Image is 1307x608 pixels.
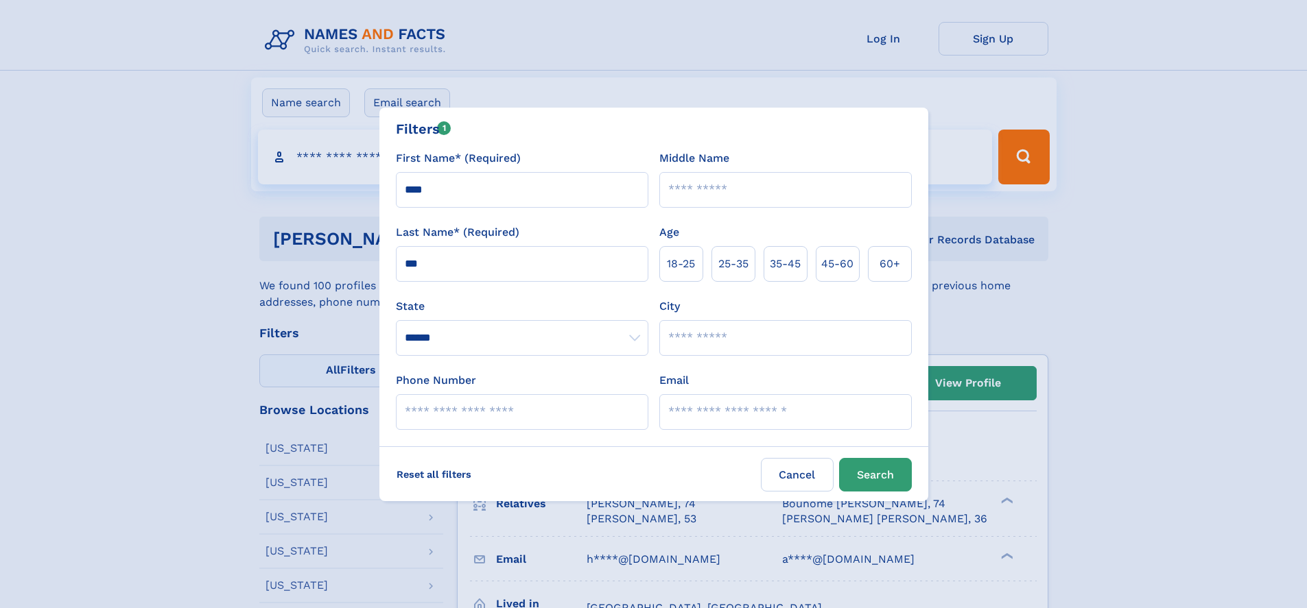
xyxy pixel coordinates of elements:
[396,298,648,315] label: State
[396,224,519,241] label: Last Name* (Required)
[659,224,679,241] label: Age
[396,119,451,139] div: Filters
[761,458,834,491] label: Cancel
[821,256,853,272] span: 45‑60
[880,256,900,272] span: 60+
[659,298,680,315] label: City
[667,256,695,272] span: 18‑25
[839,458,912,491] button: Search
[396,372,476,389] label: Phone Number
[770,256,801,272] span: 35‑45
[388,458,480,491] label: Reset all filters
[659,372,689,389] label: Email
[718,256,749,272] span: 25‑35
[396,150,521,167] label: First Name* (Required)
[659,150,729,167] label: Middle Name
